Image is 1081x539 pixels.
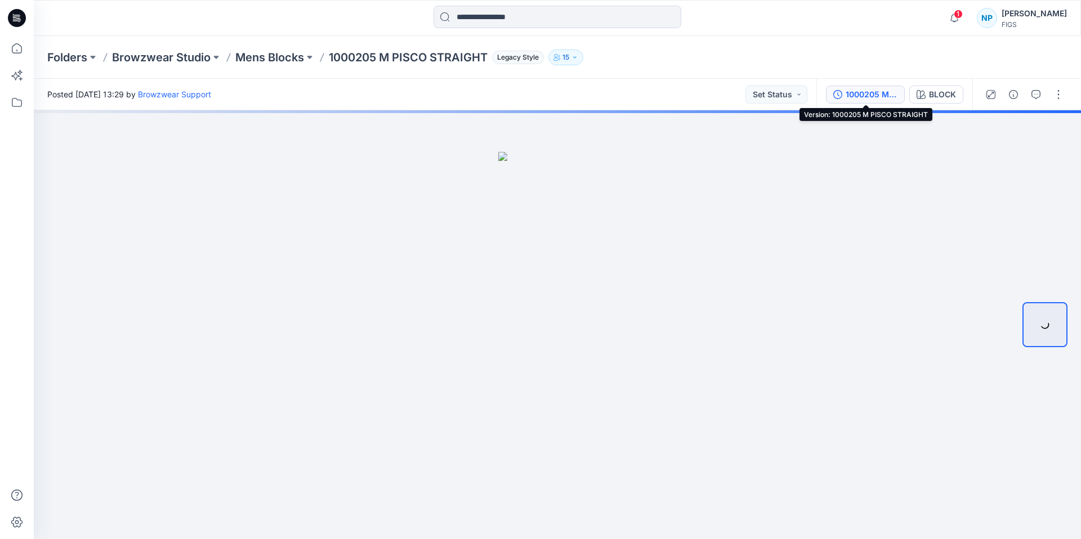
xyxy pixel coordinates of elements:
[954,10,963,19] span: 1
[488,50,544,65] button: Legacy Style
[929,88,956,101] div: BLOCK
[548,50,583,65] button: 15
[329,50,488,65] p: 1000205 M PISCO STRAIGHT
[826,86,905,104] button: 1000205 M PISCO STRAIGHT
[492,51,544,64] span: Legacy Style
[1002,20,1067,29] div: FIGS
[1002,7,1067,20] div: [PERSON_NAME]
[846,88,897,101] div: 1000205 M PISCO STRAIGHT
[909,86,963,104] button: BLOCK
[47,50,87,65] a: Folders
[47,88,211,100] span: Posted [DATE] 13:29 by
[977,8,997,28] div: NP
[562,51,569,64] p: 15
[138,89,211,99] a: Browzwear Support
[112,50,211,65] a: Browzwear Studio
[498,152,617,539] img: eyJhbGciOiJIUzI1NiIsImtpZCI6IjAiLCJzbHQiOiJzZXMiLCJ0eXAiOiJKV1QifQ.eyJkYXRhIjp7InR5cGUiOiJzdG9yYW...
[235,50,304,65] a: Mens Blocks
[1004,86,1022,104] button: Details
